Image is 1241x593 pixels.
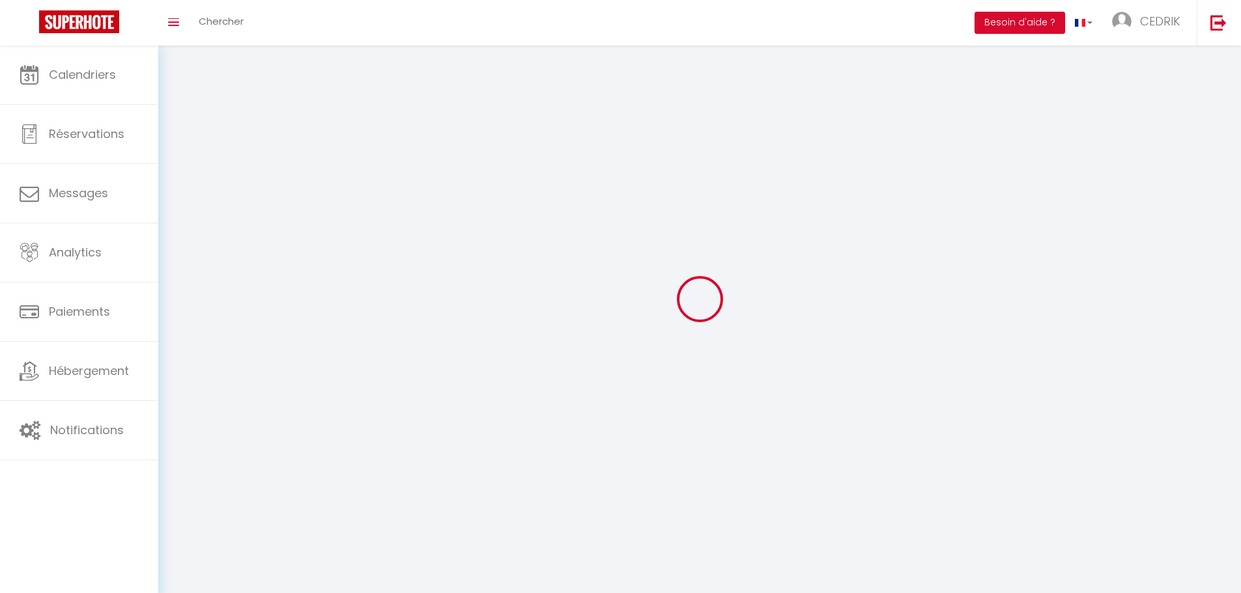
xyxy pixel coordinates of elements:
span: Messages [49,185,108,201]
span: Calendriers [49,66,116,83]
span: Hébergement [49,363,129,379]
img: ... [1112,12,1132,31]
img: logout [1210,14,1227,31]
span: Analytics [49,244,102,260]
span: Réservations [49,126,124,142]
span: Chercher [199,14,244,28]
span: CEDRIK [1140,13,1180,29]
span: Notifications [50,422,124,438]
button: Ouvrir le widget de chat LiveChat [10,5,50,44]
span: Paiements [49,303,110,320]
button: Besoin d'aide ? [975,12,1065,34]
img: Super Booking [39,10,119,33]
